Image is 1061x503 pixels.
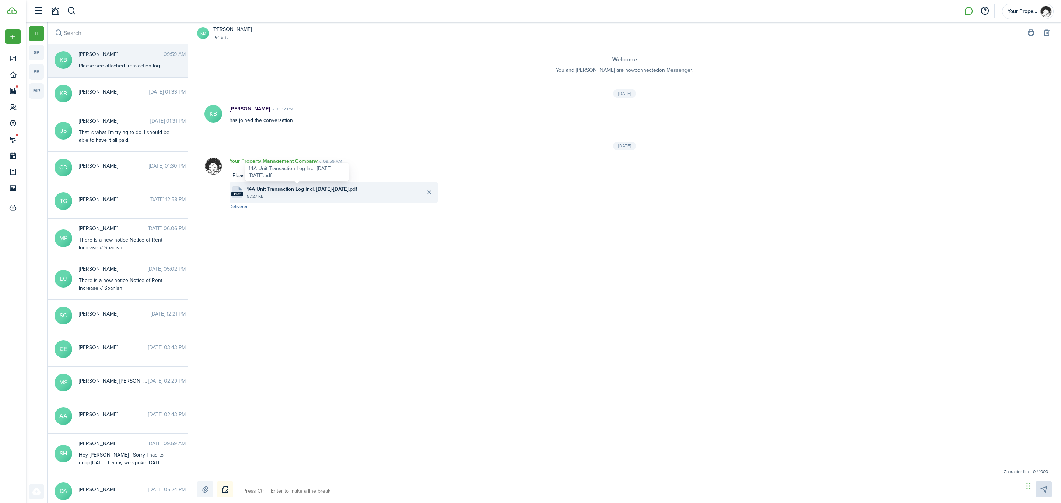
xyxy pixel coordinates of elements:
[204,157,222,175] img: Your Property Management Company
[164,50,186,58] time: 09:59 AM
[79,486,148,493] span: David Abion
[53,28,64,38] button: Search
[67,5,76,17] button: Search
[213,33,252,41] a: Tenant
[613,89,636,98] div: [DATE]
[1002,468,1050,475] small: Character limit: 0 / 1000
[151,310,186,318] time: [DATE] 12:21 PM
[217,481,233,497] button: Notice
[31,4,45,18] button: Open sidebar
[230,203,249,210] span: Delivered
[230,105,270,113] p: [PERSON_NAME]
[247,193,423,200] file-size: 57.27 KB
[423,186,436,198] button: Delete file
[79,377,148,385] span: Marley Spaulding
[79,117,150,125] span: Jennifer Shaul
[213,25,252,33] a: [PERSON_NAME]
[79,451,171,490] div: Hey [PERSON_NAME] - Sorry I had to drop [DATE]. Happy we spoke [DATE]. FYI I spoke with [PERSON_N...
[79,310,151,318] span: Shiree Colin
[55,374,72,391] avatar-text: MS
[55,340,72,358] avatar-text: CE
[249,165,345,179] div: 14A Unit Transaction Log Incl. [DATE]-[DATE].pdf
[55,445,72,462] avatar-text: SH
[1040,6,1052,17] img: Your Property Management Company
[1024,468,1061,503] iframe: Chat Widget
[79,196,150,203] span: Tamara Goroumi
[318,158,342,165] time: 09:59 AM
[222,105,865,124] div: has joined the conversation
[79,129,171,144] div: That is what I’m trying to do. I should be able to have it all paid.
[148,377,186,385] time: [DATE] 02:29 PM
[29,45,44,60] a: sp
[149,88,186,96] time: [DATE] 01:33 PM
[197,27,209,39] a: KB
[978,5,991,17] button: Open resource center
[203,66,1046,74] p: You and [PERSON_NAME] are now connected on Messenger!
[270,106,293,112] time: 03:12 PM
[148,225,186,232] time: [DATE] 06:06 PM
[29,64,44,80] a: pb
[148,411,186,418] time: [DATE] 02:43 PM
[204,105,222,123] avatar-text: KB
[231,192,243,196] file-extension: pdf
[55,407,72,425] avatar-text: AA
[79,62,171,70] div: Please see attached transaction log.
[55,122,72,140] avatar-text: JS
[231,186,243,198] file-icon: File
[149,162,186,170] time: [DATE] 01:30 PM
[79,88,149,96] span: Kimberly Brock
[7,7,17,14] img: TenantCloud
[48,22,192,44] input: search
[150,117,186,125] time: [DATE] 01:31 PM
[55,307,72,324] avatar-text: SC
[55,51,72,69] avatar-text: KB
[29,83,44,99] a: mr
[1008,9,1037,14] span: Your Property Management Company
[55,159,72,176] avatar-text: CD
[150,196,186,203] time: [DATE] 12:58 PM
[79,225,148,232] span: Marie Prosper
[79,236,171,251] messenger-thread-item-body: There is a new notice Notice of Rent Increase // Spanish
[1026,28,1036,38] button: Print
[5,29,21,44] button: Open menu
[613,142,636,150] div: [DATE]
[48,2,62,21] a: Notifications
[1041,28,1052,38] button: Delete
[79,265,148,273] span: Dieulisson Jean
[55,192,72,210] avatar-text: TG
[79,344,148,351] span: Cynthia Ervin
[148,265,186,273] time: [DATE] 05:02 PM
[203,55,1046,64] h3: Welcome
[79,411,148,418] span: Ayanna Attakai
[55,270,72,288] avatar-text: DJ
[55,85,72,102] avatar-text: KB
[55,229,72,247] avatar-text: MP
[55,482,72,500] avatar-text: DA
[29,26,44,41] a: tt
[247,185,357,193] span: 14A Unit Transaction Log Incl. [DATE]-[DATE].pdf
[79,440,148,447] span: Shelby Howard
[79,50,164,58] span: Kimberly Bobley
[148,486,186,493] time: [DATE] 05:24 PM
[79,277,171,292] messenger-thread-item-body: There is a new notice Notice of Rent Increase // Spanish
[148,344,186,351] time: [DATE] 03:43 PM
[230,169,857,182] div: Please see attached transaction log.
[230,157,318,165] p: Your Property Management Company
[1026,475,1031,497] div: Drag
[148,440,186,447] time: [DATE] 09:59 AM
[79,162,149,170] span: Caleb Diamond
